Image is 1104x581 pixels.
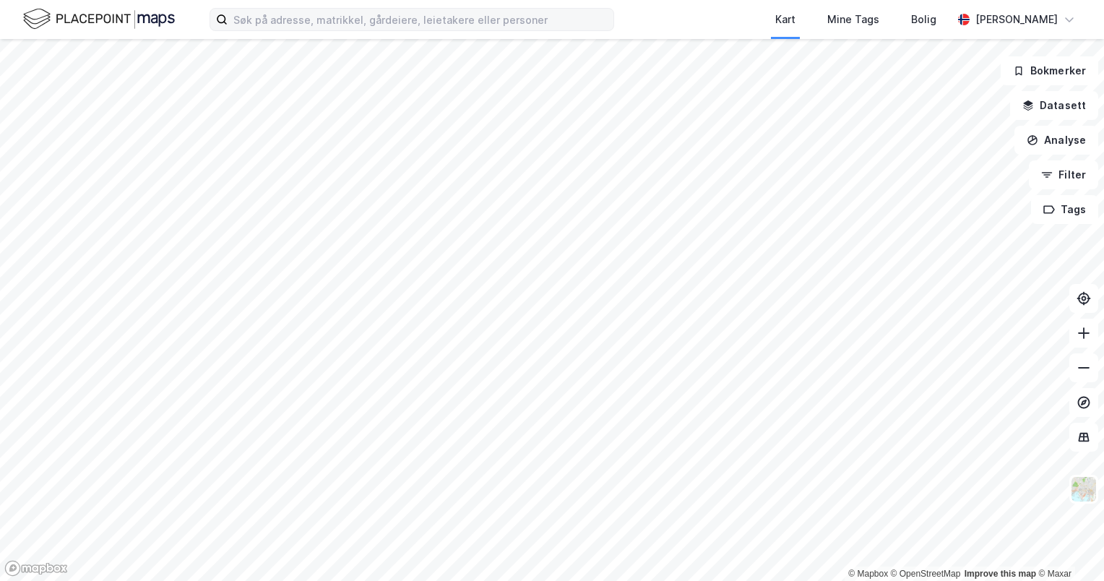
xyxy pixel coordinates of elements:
[1032,512,1104,581] iframe: Chat Widget
[1031,195,1098,224] button: Tags
[4,560,68,577] a: Mapbox homepage
[1010,91,1098,120] button: Datasett
[1032,512,1104,581] div: Kontrollprogram for chat
[975,11,1058,28] div: [PERSON_NAME]
[228,9,613,30] input: Søk på adresse, matrikkel, gårdeiere, leietakere eller personer
[775,11,795,28] div: Kart
[1029,160,1098,189] button: Filter
[23,7,175,32] img: logo.f888ab2527a4732fd821a326f86c7f29.svg
[965,569,1036,579] a: Improve this map
[891,569,961,579] a: OpenStreetMap
[1070,475,1097,503] img: Z
[1001,56,1098,85] button: Bokmerker
[911,11,936,28] div: Bolig
[848,569,888,579] a: Mapbox
[827,11,879,28] div: Mine Tags
[1014,126,1098,155] button: Analyse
